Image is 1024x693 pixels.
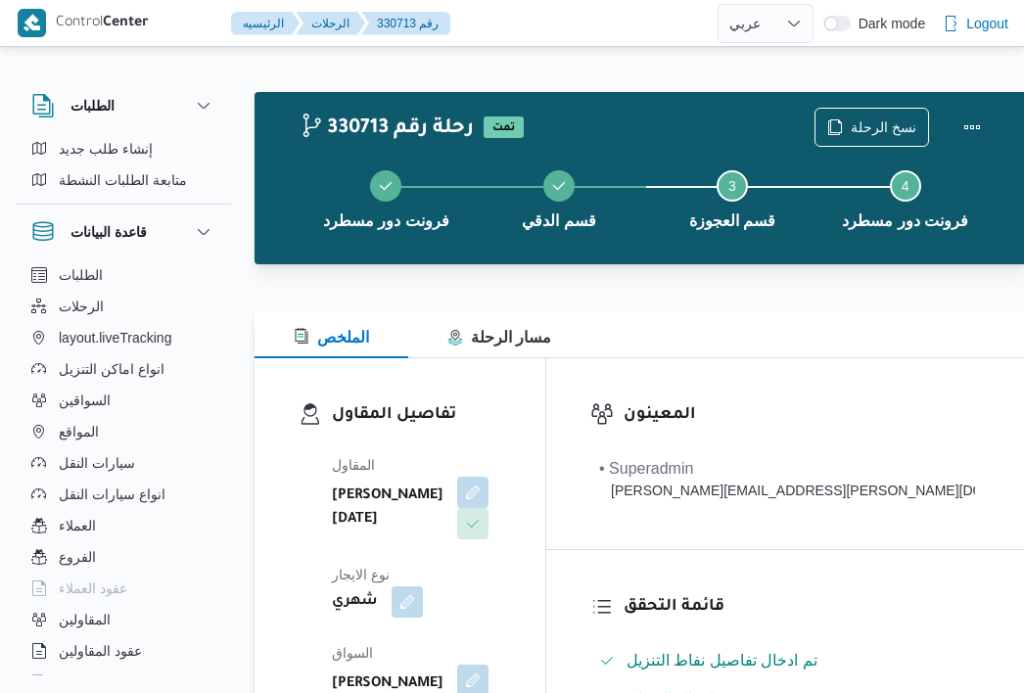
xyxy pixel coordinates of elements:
[31,220,215,244] button: قاعدة البيانات
[627,652,817,669] span: تم ادخال تفاصيل نفاط التنزيل
[59,608,111,631] span: المقاولين
[23,541,223,573] button: الفروع
[59,483,165,506] span: انواع سيارات النقل
[492,122,515,134] b: تمت
[23,604,223,635] button: المقاولين
[231,12,300,35] button: الرئيسيه
[842,209,968,233] span: فرونت دور مسطرد
[332,590,378,614] b: شهري
[18,9,46,37] img: X8yXhbKr1z7QwAAAABJRU5ErkJggg==
[851,115,916,139] span: نسخ الرحلة
[23,635,223,667] button: عقود المقاولين
[59,137,153,161] span: إنشاء طلب جديد
[23,385,223,416] button: السواقين
[23,164,223,196] button: متابعة الطلبات النشطة
[332,402,501,429] h3: تفاصيل المقاول
[300,147,473,249] button: فرونت دور مسطرد
[16,259,231,683] div: قاعدة البيانات
[59,263,103,287] span: الطلبات
[70,94,115,117] h3: الطلبات
[599,457,975,501] span: • Superadmin mohamed.nabil@illa.com.eg
[902,178,909,194] span: 4
[23,479,223,510] button: انواع سيارات النقل
[23,510,223,541] button: العملاء
[624,402,983,429] h3: المعينون
[59,168,187,192] span: متابعة الطلبات النشطة
[59,451,135,475] span: سيارات النقل
[473,147,646,249] button: قسم الدقي
[728,178,736,194] span: 3
[851,16,925,31] span: Dark mode
[815,108,929,147] button: نسخ الرحلة
[332,485,443,531] b: [PERSON_NAME][DATE]
[23,133,223,164] button: إنشاء طلب جديد
[23,416,223,447] button: المواقع
[361,12,450,35] button: 330713 رقم
[300,116,474,142] h2: 330713 رحلة رقم
[103,16,149,31] b: Center
[59,295,104,318] span: الرحلات
[591,645,983,676] button: تم ادخال تفاصيل نفاط التنزيل
[59,357,164,381] span: انواع اماكن التنزيل
[818,147,992,249] button: فرونت دور مسطرد
[23,353,223,385] button: انواع اماكن التنزيل
[935,4,1016,43] button: Logout
[70,220,147,244] h3: قاعدة البيانات
[59,514,96,537] span: العملاء
[447,329,551,346] span: مسار الرحلة
[332,567,390,582] span: نوع الايجار
[646,147,819,249] button: قسم العجوزة
[59,389,111,412] span: السواقين
[599,457,975,481] div: • Superadmin
[599,481,975,501] div: [PERSON_NAME][EMAIL_ADDRESS][PERSON_NAME][DOMAIN_NAME]
[59,577,127,600] span: عقود العملاء
[59,420,99,443] span: المواقع
[59,545,96,569] span: الفروع
[484,116,524,138] span: تمت
[953,108,992,147] button: Actions
[378,178,394,194] svg: Step 1 is complete
[20,615,82,673] iframe: chat widget
[23,573,223,604] button: عقود العملاء
[16,133,231,204] div: الطلبات
[332,457,375,473] span: المقاول
[23,447,223,479] button: سيارات النقل
[59,639,142,663] span: عقود المقاولين
[332,645,373,661] span: السواق
[296,12,365,35] button: الرحلات
[23,291,223,322] button: الرحلات
[624,594,983,621] h3: قائمة التحقق
[323,209,449,233] span: فرونت دور مسطرد
[689,209,775,233] span: قسم العجوزة
[23,259,223,291] button: الطلبات
[627,649,817,672] span: تم ادخال تفاصيل نفاط التنزيل
[966,12,1008,35] span: Logout
[551,178,567,194] svg: Step 2 is complete
[294,329,369,346] span: الملخص
[31,94,215,117] button: الطلبات
[23,322,223,353] button: layout.liveTracking
[522,209,595,233] span: قسم الدقي
[59,326,171,349] span: layout.liveTracking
